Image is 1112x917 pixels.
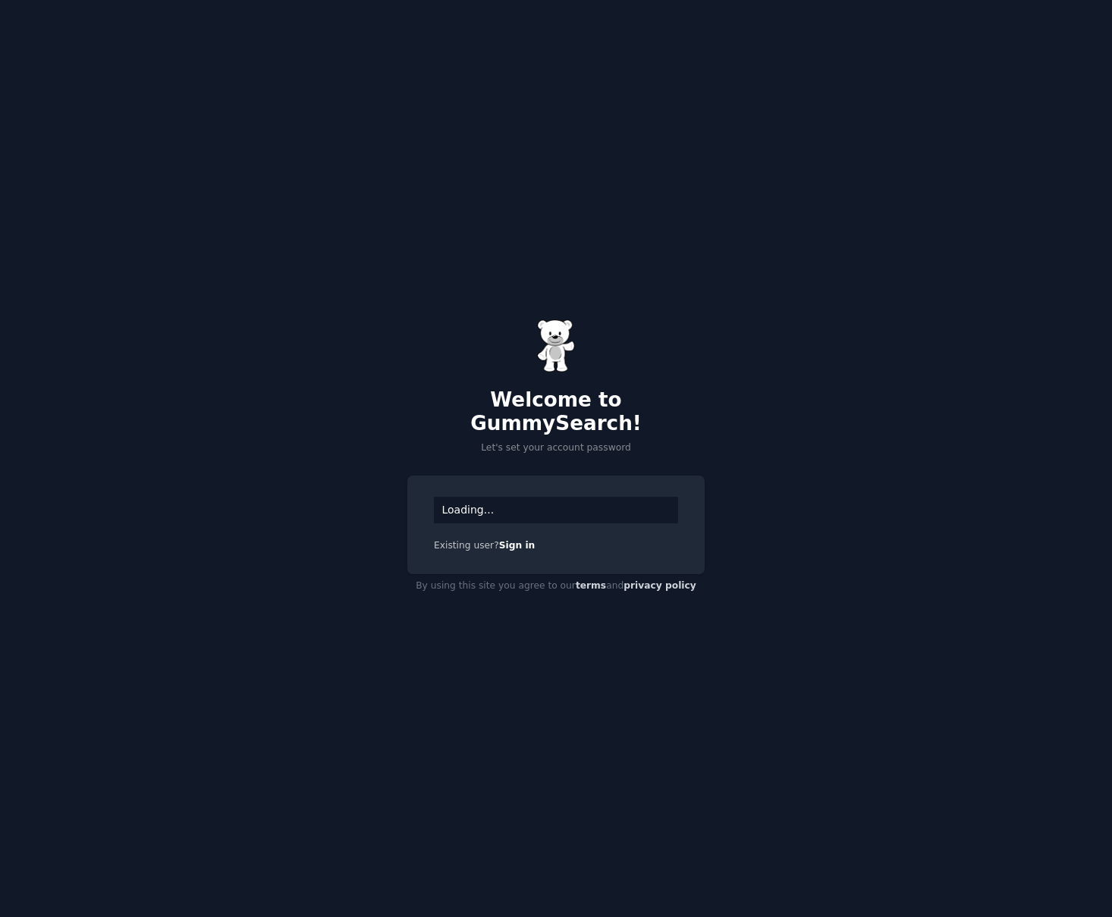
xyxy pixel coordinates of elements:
h2: Welcome to GummySearch! [407,388,705,436]
p: Let's set your account password [407,441,705,455]
img: Gummy Bear [537,319,575,372]
div: By using this site you agree to our and [407,574,705,598]
a: terms [576,580,606,591]
a: privacy policy [624,580,696,591]
span: Existing user? [434,540,499,551]
a: Sign in [499,540,536,551]
div: Loading... [434,497,678,523]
